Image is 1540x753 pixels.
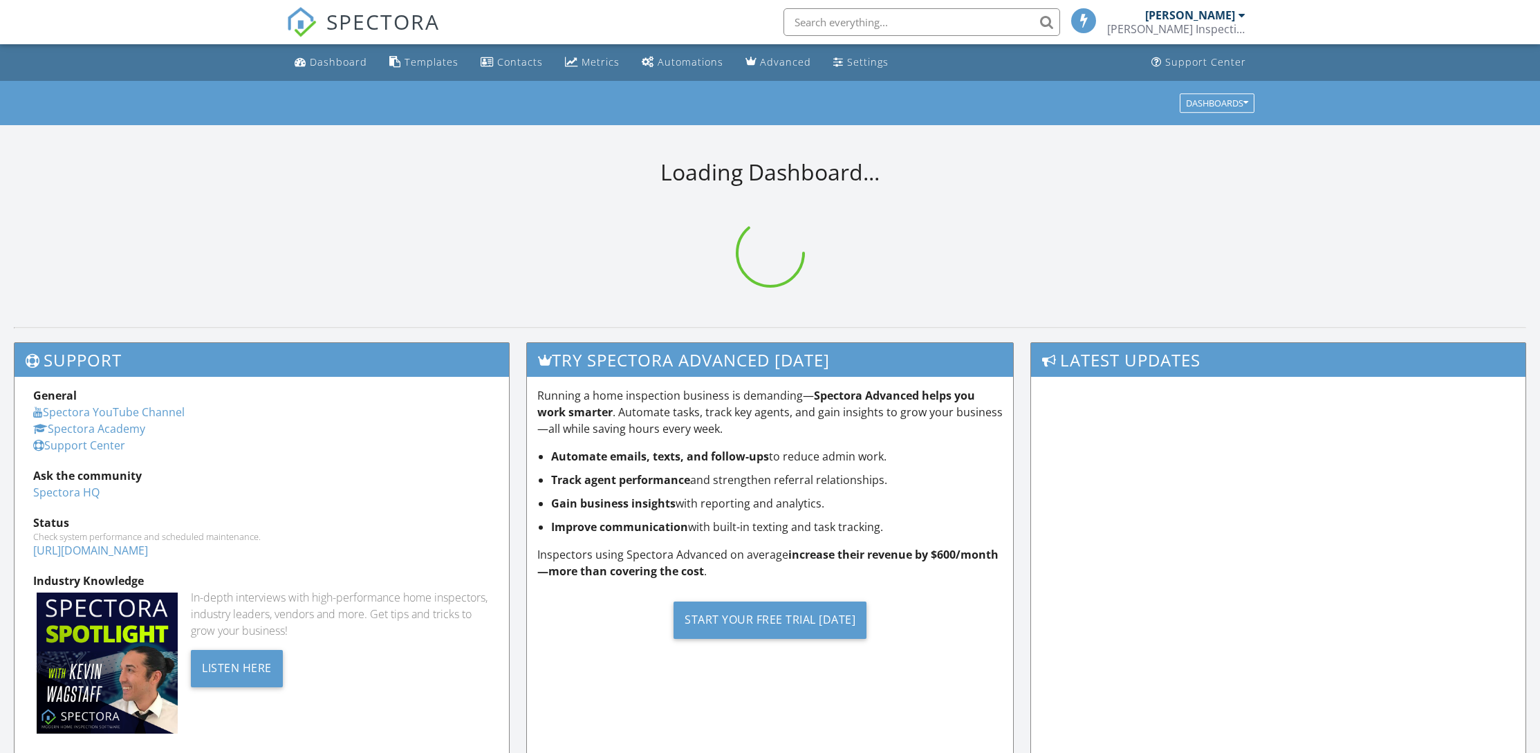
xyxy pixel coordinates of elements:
button: Dashboards [1180,93,1254,113]
li: with reporting and analytics. [551,495,1003,512]
div: Start Your Free Trial [DATE] [674,602,866,639]
a: Advanced [740,50,817,75]
strong: Improve communication [551,519,688,534]
div: Templates [405,55,458,68]
li: with built-in texting and task tracking. [551,519,1003,535]
a: Automations (Basic) [636,50,729,75]
a: Spectora YouTube Channel [33,405,185,420]
div: Listen Here [191,650,283,687]
div: In-depth interviews with high-performance home inspectors, industry leaders, vendors and more. Ge... [191,589,490,639]
a: Metrics [559,50,625,75]
div: Advanced [760,55,811,68]
div: Ask the community [33,467,490,484]
div: Metrics [582,55,620,68]
h3: Latest Updates [1031,343,1525,377]
img: Spectoraspolightmain [37,593,178,734]
a: Start Your Free Trial [DATE] [537,591,1003,649]
div: [PERSON_NAME] [1145,8,1235,22]
a: Support Center [1146,50,1252,75]
img: The Best Home Inspection Software - Spectora [286,7,317,37]
div: Industry Knowledge [33,573,490,589]
a: SPECTORA [286,19,440,48]
div: Dashboards [1186,98,1248,108]
a: Support Center [33,438,125,453]
a: Spectora Academy [33,421,145,436]
span: SPECTORA [326,7,440,36]
div: Contacts [497,55,543,68]
input: Search everything... [783,8,1060,36]
a: Spectora HQ [33,485,100,500]
div: Support Center [1165,55,1246,68]
a: Listen Here [191,660,283,675]
p: Inspectors using Spectora Advanced on average . [537,546,1003,579]
a: Dashboard [289,50,373,75]
div: Settings [847,55,889,68]
div: Check system performance and scheduled maintenance. [33,531,490,542]
div: Status [33,514,490,531]
a: Templates [384,50,464,75]
a: [URL][DOMAIN_NAME] [33,543,148,558]
p: Running a home inspection business is demanding— . Automate tasks, track key agents, and gain ins... [537,387,1003,437]
a: Settings [828,50,894,75]
li: and strengthen referral relationships. [551,472,1003,488]
li: to reduce admin work. [551,448,1003,465]
strong: increase their revenue by $600/month—more than covering the cost [537,547,999,579]
a: Contacts [475,50,548,75]
div: Murray Inspection Services [1107,22,1245,36]
div: Automations [658,55,723,68]
strong: Automate emails, texts, and follow-ups [551,449,769,464]
h3: Try spectora advanced [DATE] [527,343,1013,377]
strong: General [33,388,77,403]
h3: Support [15,343,509,377]
strong: Gain business insights [551,496,676,511]
strong: Spectora Advanced helps you work smarter [537,388,975,420]
div: Dashboard [310,55,367,68]
strong: Track agent performance [551,472,690,487]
